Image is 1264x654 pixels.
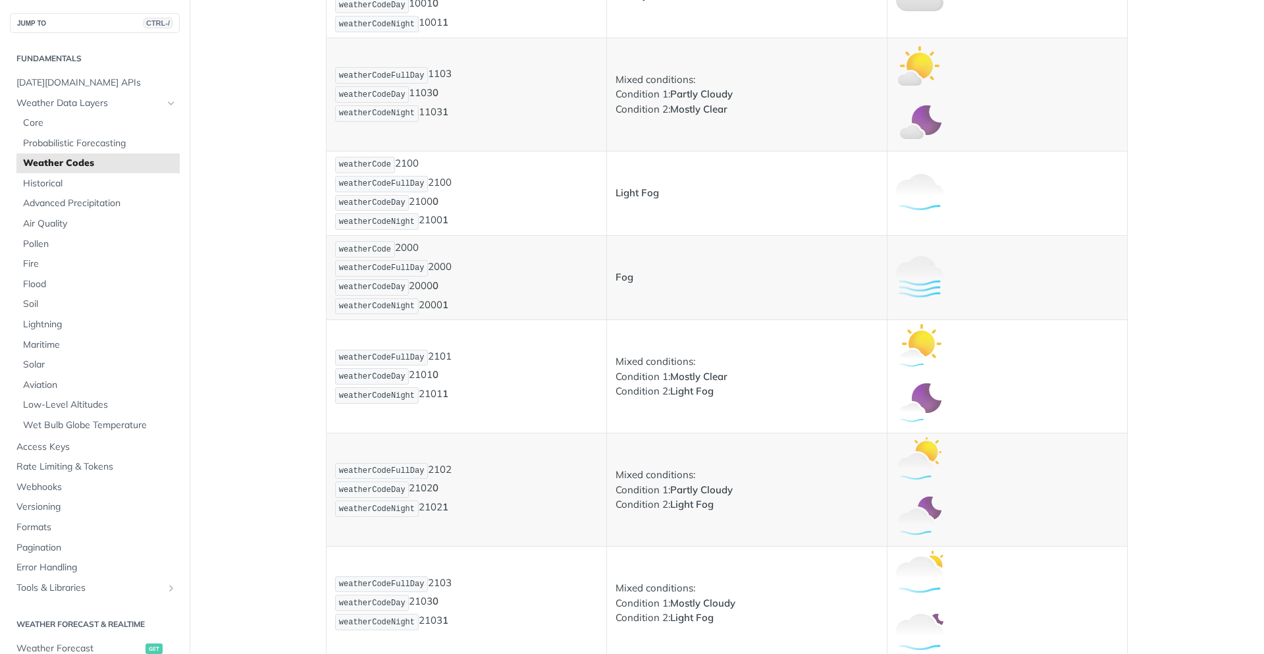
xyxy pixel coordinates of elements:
[10,457,180,477] a: Rate Limiting & Tokens
[896,398,943,410] span: Expand image
[442,388,448,400] strong: 1
[10,94,180,113] a: Weather Data LayersHide subpages for Weather Data Layers
[616,354,878,399] p: Mixed conditions: Condition 1: Condition 2:
[16,153,180,173] a: Weather Codes
[16,441,176,454] span: Access Keys
[433,482,438,495] strong: 0
[896,324,943,371] img: mostly_clear_light_fog_day
[16,521,176,534] span: Formats
[896,341,943,353] span: Expand image
[10,618,180,630] h2: Weather Forecast & realtime
[16,582,163,595] span: Tools & Libraries
[16,76,176,90] span: [DATE][DOMAIN_NAME] APIs
[16,174,180,194] a: Historical
[166,583,176,593] button: Show subpages for Tools & Libraries
[339,71,425,80] span: weatherCodeFullDay
[335,66,598,123] p: 1103 1103 1103
[166,98,176,109] button: Hide subpages for Weather Data Layers
[339,302,415,311] span: weatherCodeNight
[10,477,180,497] a: Webhooks
[335,462,598,518] p: 2102 2102 2102
[670,611,714,624] strong: Light Fog
[896,170,943,217] img: light_fog
[896,454,943,466] span: Expand image
[16,561,176,574] span: Error Handling
[339,353,425,362] span: weatherCodeFullDay
[23,157,176,170] span: Weather Codes
[442,614,448,627] strong: 1
[442,105,448,118] strong: 1
[16,254,180,274] a: Fire
[23,379,176,392] span: Aviation
[339,109,415,118] span: weatherCodeNight
[16,113,180,133] a: Core
[23,398,176,412] span: Low-Level Altitudes
[896,99,943,147] img: mostly_clear_night
[23,318,176,331] span: Lightning
[16,395,180,415] a: Low-Level Altitudes
[339,485,406,495] span: weatherCodeDay
[896,59,943,71] span: Expand image
[339,160,391,169] span: weatherCode
[433,595,438,608] strong: 0
[23,419,176,432] span: Wet Bulb Globe Temperature
[10,538,180,558] a: Pagination
[23,339,176,352] span: Maritime
[335,348,598,405] p: 2101 2101 2101
[339,580,425,589] span: weatherCodeFullDay
[16,481,176,494] span: Webhooks
[335,155,598,231] p: 2100 2100 2100 2100
[16,234,180,254] a: Pollen
[896,42,943,90] img: mostly_clear_day
[896,437,943,485] img: partly_cloudy_light_fog_day
[339,179,425,188] span: weatherCodeFullDay
[16,416,180,435] a: Wet Bulb Globe Temperature
[670,370,727,383] strong: Mostly Clear
[339,504,415,514] span: weatherCodeNight
[442,214,448,227] strong: 1
[23,217,176,231] span: Air Quality
[23,278,176,291] span: Flood
[442,16,448,29] strong: 1
[23,117,176,130] span: Core
[616,271,633,283] strong: Fog
[670,103,727,115] strong: Mostly Clear
[670,385,714,397] strong: Light Fog
[335,575,598,632] p: 2103 2103 2103
[16,375,180,395] a: Aviation
[23,238,176,251] span: Pollen
[670,498,714,510] strong: Light Fog
[145,643,163,654] span: get
[670,88,733,100] strong: Partly Cloudy
[339,198,406,207] span: weatherCodeDay
[896,551,943,598] img: mostly_cloudy_light_fog_day
[433,87,438,99] strong: 0
[16,335,180,355] a: Maritime
[339,599,406,608] span: weatherCodeDay
[896,270,943,283] span: Expand image
[23,258,176,271] span: Fire
[23,197,176,210] span: Advanced Precipitation
[10,558,180,578] a: Error Handling
[433,279,438,292] strong: 0
[16,315,180,335] a: Lightning
[433,369,438,381] strong: 0
[616,581,878,626] p: Mixed conditions: Condition 1: Condition 2:
[16,194,180,213] a: Advanced Precipitation
[335,240,598,315] p: 2000 2000 2000 2000
[339,90,406,99] span: weatherCodeDay
[896,381,943,429] img: mostly_clear_light_fog_night
[10,13,180,33] button: JUMP TOCTRL-/
[339,1,406,10] span: weatherCodeDay
[442,501,448,514] strong: 1
[896,624,943,637] span: Expand image
[616,72,878,117] p: Mixed conditions: Condition 1: Condition 2:
[616,186,659,199] strong: Light Fog
[16,355,180,375] a: Solar
[16,541,176,555] span: Pagination
[10,497,180,517] a: Versioning
[144,18,172,28] span: CTRL-/
[339,618,415,627] span: weatherCodeNight
[10,73,180,93] a: [DATE][DOMAIN_NAME] APIs
[23,177,176,190] span: Historical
